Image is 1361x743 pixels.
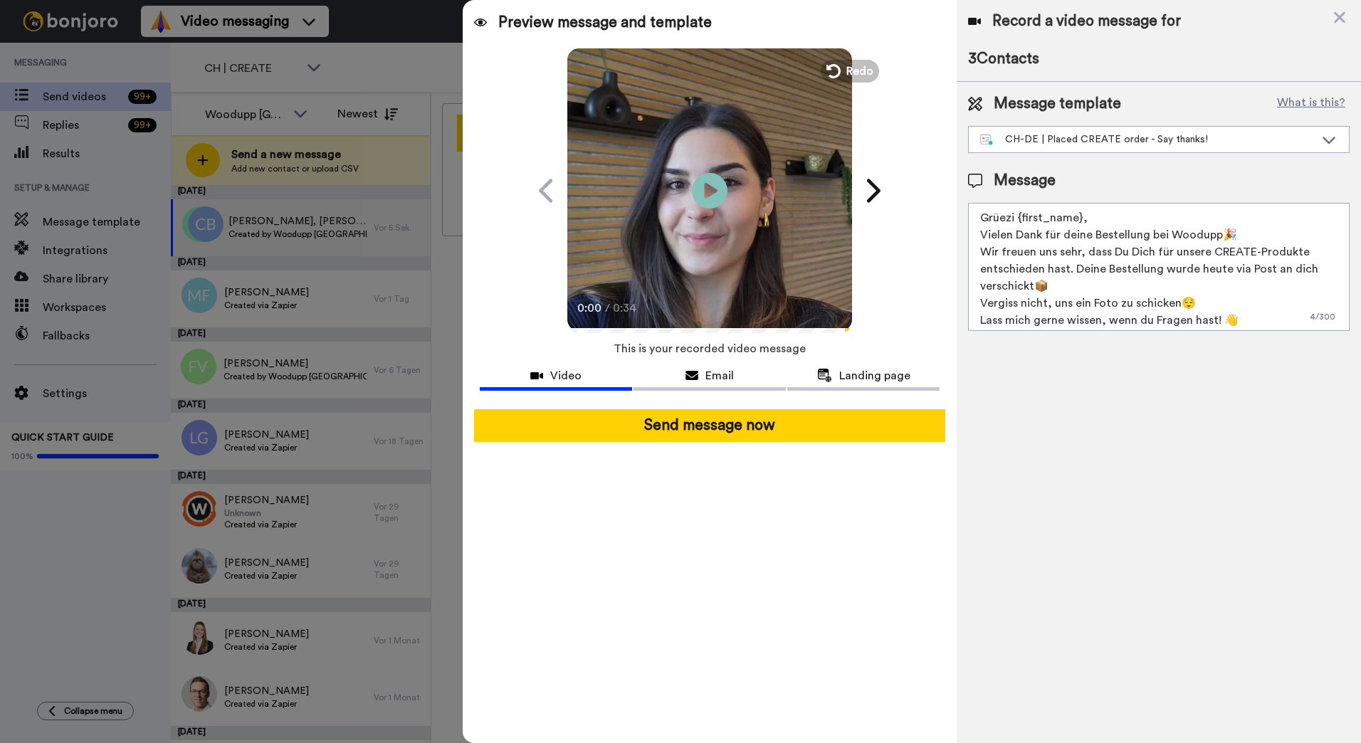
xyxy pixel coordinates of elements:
span: / [605,300,610,317]
span: Message [994,170,1056,191]
button: Send message now [474,409,945,442]
img: nextgen-template.svg [980,135,994,146]
span: Landing page [839,367,910,384]
span: 0:00 [577,300,602,317]
div: CH-DE | Placed CREATE order - Say thanks! [980,132,1315,147]
button: What is this? [1273,93,1350,115]
span: Email [705,367,734,384]
span: Message template [994,93,1121,115]
span: Video [550,367,582,384]
span: 0:34 [613,300,638,317]
span: This is your recorded video message [614,333,806,364]
textarea: Grüezi {first_name}, Vielen Dank für deine Bestellung bei Woodupp🎉 Wir freuen uns sehr, dass Du D... [968,203,1350,331]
